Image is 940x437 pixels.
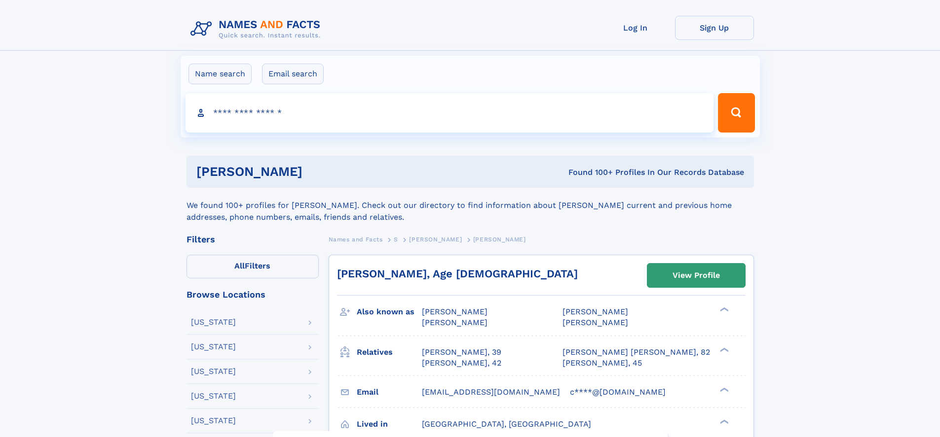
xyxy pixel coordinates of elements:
div: ❯ [717,418,729,425]
div: We found 100+ profiles for [PERSON_NAME]. Check out our directory to find information about [PERS... [187,188,754,223]
img: Logo Names and Facts [187,16,329,42]
a: [PERSON_NAME], Age [DEMOGRAPHIC_DATA] [337,268,578,280]
div: Browse Locations [187,290,319,299]
div: [US_STATE] [191,368,236,375]
span: [PERSON_NAME] [409,236,462,243]
a: Log In [596,16,675,40]
div: [US_STATE] [191,343,236,351]
span: [GEOGRAPHIC_DATA], [GEOGRAPHIC_DATA] [422,419,591,429]
a: Names and Facts [329,233,383,245]
h3: Also known as [357,303,422,320]
span: [PERSON_NAME] [422,307,488,316]
div: Found 100+ Profiles In Our Records Database [435,167,744,178]
button: Search Button [718,93,754,133]
a: [PERSON_NAME] [PERSON_NAME], 82 [563,347,710,358]
label: Name search [188,64,252,84]
a: [PERSON_NAME], 42 [422,358,501,369]
div: ❯ [717,386,729,393]
a: [PERSON_NAME], 39 [422,347,501,358]
h3: Lived in [357,416,422,433]
span: [PERSON_NAME] [563,318,628,327]
span: [PERSON_NAME] [563,307,628,316]
div: ❯ [717,306,729,313]
span: S [394,236,398,243]
span: [PERSON_NAME] [473,236,526,243]
div: Filters [187,235,319,244]
a: Sign Up [675,16,754,40]
span: [PERSON_NAME] [422,318,488,327]
div: ❯ [717,346,729,353]
input: search input [186,93,714,133]
div: View Profile [673,264,720,287]
h1: [PERSON_NAME] [196,166,436,178]
span: All [234,261,245,270]
a: S [394,233,398,245]
a: [PERSON_NAME], 45 [563,358,642,369]
div: [US_STATE] [191,392,236,400]
label: Email search [262,64,324,84]
div: [US_STATE] [191,417,236,425]
div: [US_STATE] [191,318,236,326]
h3: Email [357,384,422,401]
a: View Profile [647,264,745,287]
span: [EMAIL_ADDRESS][DOMAIN_NAME] [422,387,560,397]
a: [PERSON_NAME] [409,233,462,245]
label: Filters [187,255,319,278]
h3: Relatives [357,344,422,361]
